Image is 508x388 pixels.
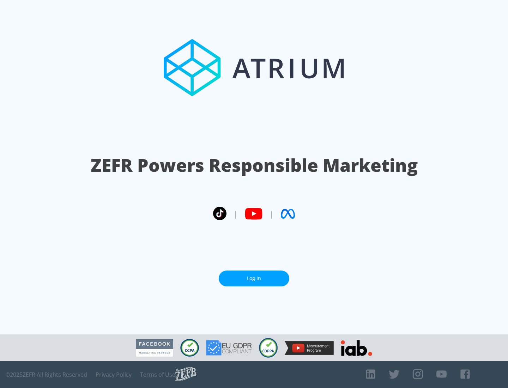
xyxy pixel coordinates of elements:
img: CCPA Compliant [180,339,199,357]
img: GDPR Compliant [206,340,252,356]
a: Terms of Use [140,371,175,378]
img: YouTube Measurement Program [285,341,334,355]
span: | [270,208,274,219]
span: | [234,208,238,219]
h1: ZEFR Powers Responsible Marketing [91,153,418,177]
img: IAB [341,340,372,356]
a: Log In [219,271,289,286]
img: Facebook Marketing Partner [136,339,173,357]
span: © 2025 ZEFR All Rights Reserved [5,371,87,378]
a: Privacy Policy [96,371,132,378]
img: COPPA Compliant [259,338,278,358]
